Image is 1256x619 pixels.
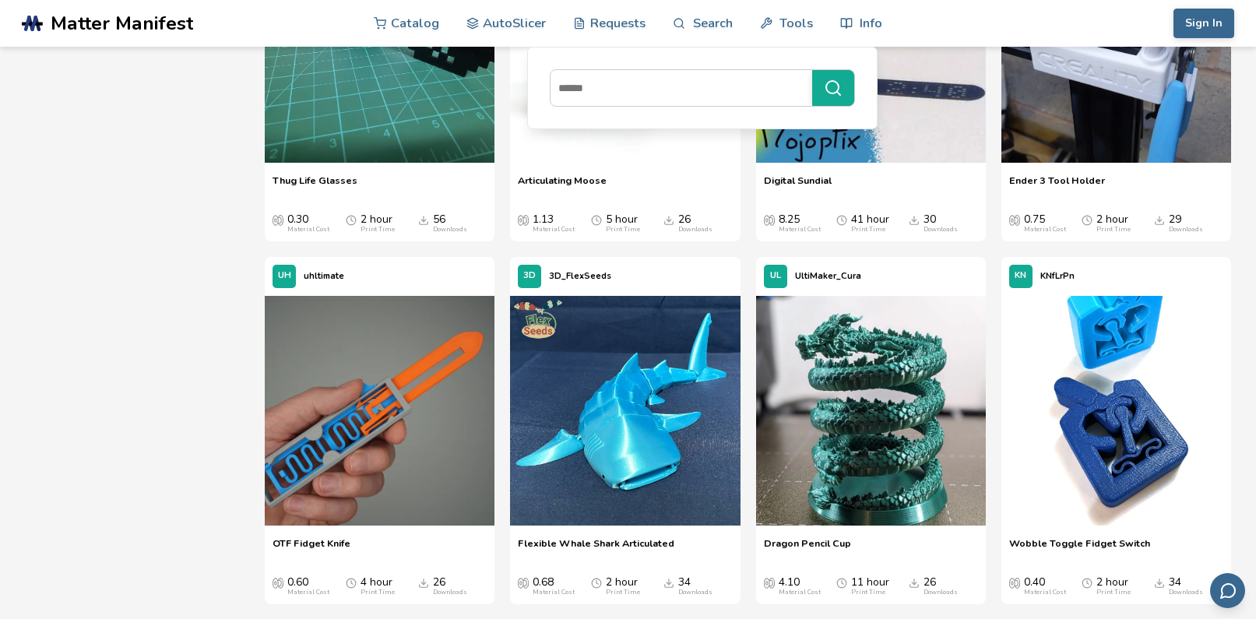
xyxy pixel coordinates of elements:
div: 26 [678,213,712,234]
span: Average Print Time [836,576,847,589]
span: Downloads [1154,213,1165,226]
span: Average Print Time [591,576,602,589]
button: Sign In [1173,9,1234,38]
div: Material Cost [779,226,821,234]
span: Downloads [909,576,920,589]
p: KNfLrPn [1040,268,1075,284]
div: Print Time [606,589,640,596]
span: Average Print Time [836,213,847,226]
div: Downloads [924,226,958,234]
a: Articulating Moose [518,174,607,198]
div: 2 hour [361,213,395,234]
div: 0.30 [287,213,329,234]
span: Average Cost [518,213,529,226]
div: Print Time [1096,589,1131,596]
span: KN [1015,271,1026,281]
span: Average Print Time [1082,576,1092,589]
div: Material Cost [1024,226,1066,234]
div: 26 [924,576,958,596]
div: Downloads [1169,226,1203,234]
a: Thug Life Glasses [273,174,357,198]
span: UL [770,271,781,281]
div: 26 [433,576,467,596]
span: Average Cost [764,213,775,226]
span: Downloads [418,576,429,589]
span: Downloads [663,576,674,589]
div: Print Time [606,226,640,234]
p: 3D_FlexSeeds [549,268,611,284]
div: Downloads [433,589,467,596]
div: Downloads [924,589,958,596]
div: Print Time [851,589,885,596]
div: 8.25 [779,213,821,234]
span: UH [278,271,291,281]
div: 0.60 [287,576,329,596]
div: Print Time [851,226,885,234]
div: 34 [678,576,712,596]
div: 4.10 [779,576,821,596]
div: 34 [1169,576,1203,596]
span: Downloads [909,213,920,226]
div: Print Time [361,226,395,234]
div: 5 hour [606,213,640,234]
div: 1.13 [533,213,575,234]
a: OTF Fidget Knife [273,537,350,561]
span: Average Cost [273,213,283,226]
span: Average Cost [764,576,775,589]
div: 4 hour [361,576,395,596]
span: Average Print Time [1082,213,1092,226]
div: 2 hour [1096,576,1131,596]
span: Average Cost [1009,213,1020,226]
a: Ender 3 Tool Holder [1009,174,1105,198]
div: Downloads [678,589,712,596]
div: 2 hour [1096,213,1131,234]
a: Flexible Whale Shark Articulated [518,537,674,561]
div: Downloads [1169,589,1203,596]
span: Average Print Time [346,213,357,226]
p: uhltimate [304,268,344,284]
div: Downloads [433,226,467,234]
div: 0.75 [1024,213,1066,234]
span: 3D [523,271,536,281]
div: Material Cost [533,226,575,234]
div: Material Cost [287,226,329,234]
div: 0.68 [533,576,575,596]
div: Material Cost [1024,589,1066,596]
div: 11 hour [851,576,889,596]
span: Matter Manifest [51,12,193,34]
div: Downloads [678,226,712,234]
a: Digital Sundial [764,174,832,198]
span: Average Print Time [346,576,357,589]
div: 30 [924,213,958,234]
a: Wobble Toggle Fidget Switch [1009,537,1150,561]
div: Material Cost [533,589,575,596]
div: Print Time [361,589,395,596]
div: Material Cost [287,589,329,596]
div: Print Time [1096,226,1131,234]
div: 56 [433,213,467,234]
p: UltiMaker_Cura [795,268,861,284]
div: 41 hour [851,213,889,234]
div: 2 hour [606,576,640,596]
span: Downloads [418,213,429,226]
div: 29 [1169,213,1203,234]
span: Average Cost [1009,576,1020,589]
button: Send feedback via email [1210,573,1245,608]
span: Downloads [663,213,674,226]
div: Material Cost [779,589,821,596]
span: Average Print Time [591,213,602,226]
span: Average Cost [273,576,283,589]
div: 0.40 [1024,576,1066,596]
span: Average Cost [518,576,529,589]
span: Downloads [1154,576,1165,589]
a: Dragon Pencil Cup [764,537,851,561]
